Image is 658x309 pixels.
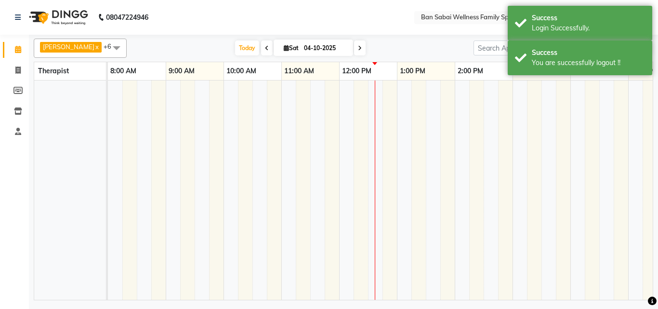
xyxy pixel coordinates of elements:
[282,64,316,78] a: 11:00 AM
[43,43,94,51] span: [PERSON_NAME]
[166,64,197,78] a: 9:00 AM
[397,64,428,78] a: 1:00 PM
[38,67,69,75] span: Therapist
[281,44,301,52] span: Sat
[455,64,486,78] a: 2:00 PM
[532,13,645,23] div: Success
[532,58,645,68] div: You are successfully logout !!
[94,43,99,51] a: x
[474,40,558,55] input: Search Appointment
[340,64,374,78] a: 12:00 PM
[235,40,259,55] span: Today
[25,4,91,31] img: logo
[532,23,645,33] div: Login Successfully.
[301,41,349,55] input: 2025-10-04
[224,64,259,78] a: 10:00 AM
[108,64,139,78] a: 8:00 AM
[104,42,118,50] span: +6
[106,4,148,31] b: 08047224946
[532,48,645,58] div: Success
